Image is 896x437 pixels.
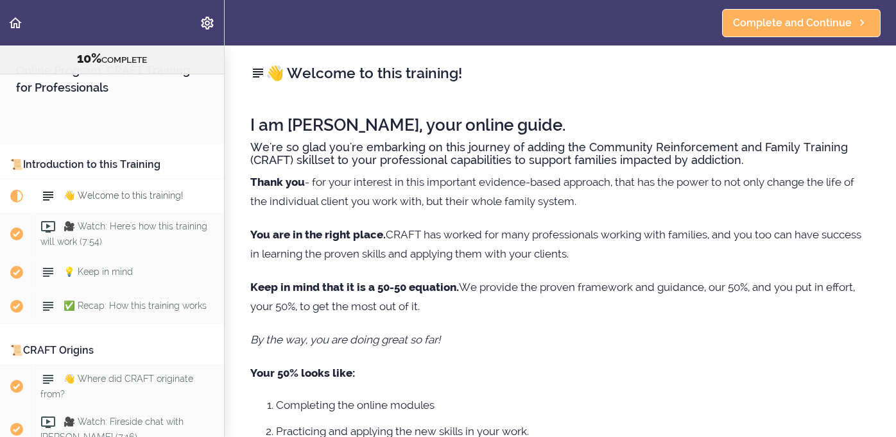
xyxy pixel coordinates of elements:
svg: Back to course curriculum [8,15,23,31]
h2: 👋 Welcome to this training! [250,62,870,84]
h2: I am [PERSON_NAME], your online guide. [250,116,870,135]
span: 👋 Where did CRAFT originate from? [40,374,193,399]
strong: Keep in mind that it is a 50-50 equation. [250,281,459,293]
div: COMPLETE [16,51,208,67]
span: 💡 Keep in mind [64,267,133,277]
p: CRAFT has worked for many professionals working with families, and you too can have success in le... [250,225,870,263]
span: ✅ Recap: How this training works [64,301,207,311]
a: Complete and Continue [722,9,881,37]
h4: We're so glad you're embarking on this journey of adding the Community Reinforcement and Family T... [250,141,870,167]
li: Completing the online modules [276,397,870,413]
strong: Thank you [250,176,305,188]
span: Complete and Continue [733,15,852,31]
span: 🎥 Watch: Here's how this training will work (7:54) [40,221,207,246]
p: We provide the proven framework and guidance, our 50%, and you put in effort, your 50%, to get th... [250,277,870,316]
p: - for your interest in this important evidence-based approach, that has the power to not only cha... [250,172,870,211]
strong: You are in the right place. [250,228,386,241]
span: 👋 Welcome to this training! [64,190,183,201]
svg: Settings Menu [200,15,215,31]
em: By the way, you are doing great so far! [250,333,440,346]
strong: Your 50% looks like: [250,367,355,379]
span: 10% [77,51,101,66]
